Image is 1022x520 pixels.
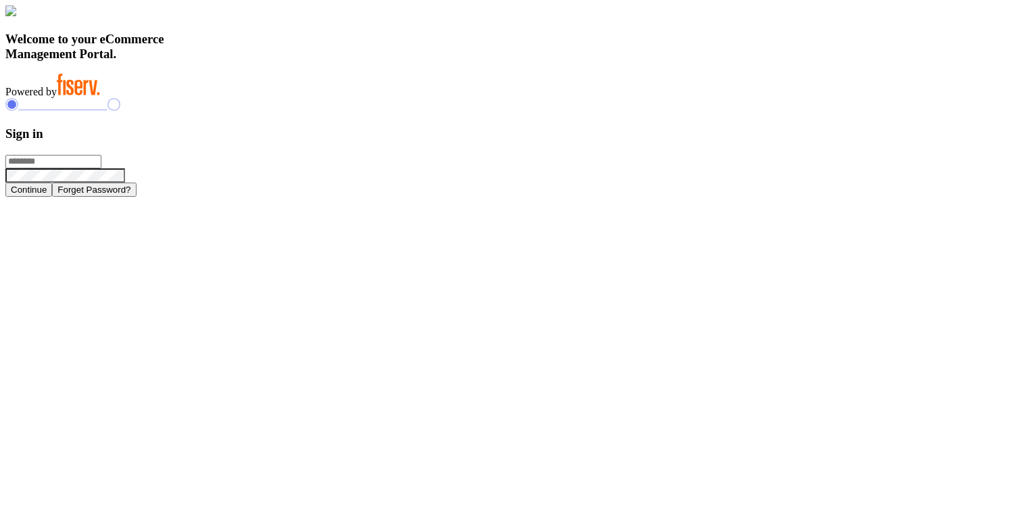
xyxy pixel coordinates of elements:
span: Powered by [5,86,57,97]
img: card_Illustration.svg [5,5,16,16]
button: Continue [5,183,52,197]
button: Forget Password? [52,183,136,197]
h3: Welcome to your eCommerce Management Portal. [5,32,1017,62]
h3: Sign in [5,126,1017,141]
